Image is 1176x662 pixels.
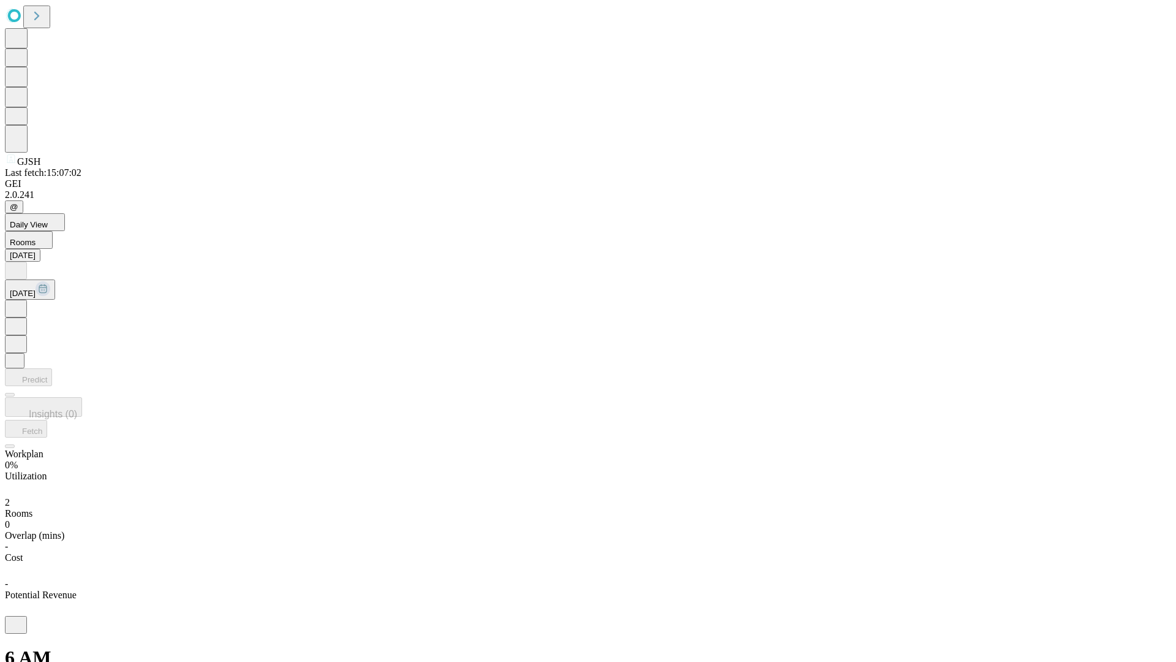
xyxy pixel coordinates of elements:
span: Overlap (mins) [5,530,64,541]
span: 2 [5,497,10,508]
span: - [5,579,8,589]
span: Cost [5,552,23,563]
button: @ [5,200,23,213]
button: Rooms [5,231,53,249]
span: Insights (0) [29,409,77,419]
button: [DATE] [5,249,40,262]
span: Rooms [5,508,32,519]
span: @ [10,202,18,211]
span: Workplan [5,449,43,459]
div: 2.0.241 [5,189,1171,200]
div: GEI [5,178,1171,189]
span: Potential Revenue [5,590,77,600]
span: - [5,541,8,552]
span: 0% [5,460,18,470]
span: Last fetch: 15:07:02 [5,167,81,178]
button: Daily View [5,213,65,231]
span: [DATE] [10,289,36,298]
span: Daily View [10,220,48,229]
span: GJSH [17,156,40,167]
button: Fetch [5,420,47,438]
span: Utilization [5,471,47,481]
span: Rooms [10,238,36,247]
button: Insights (0) [5,397,82,417]
span: 0 [5,519,10,530]
button: Predict [5,368,52,386]
button: [DATE] [5,280,55,300]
